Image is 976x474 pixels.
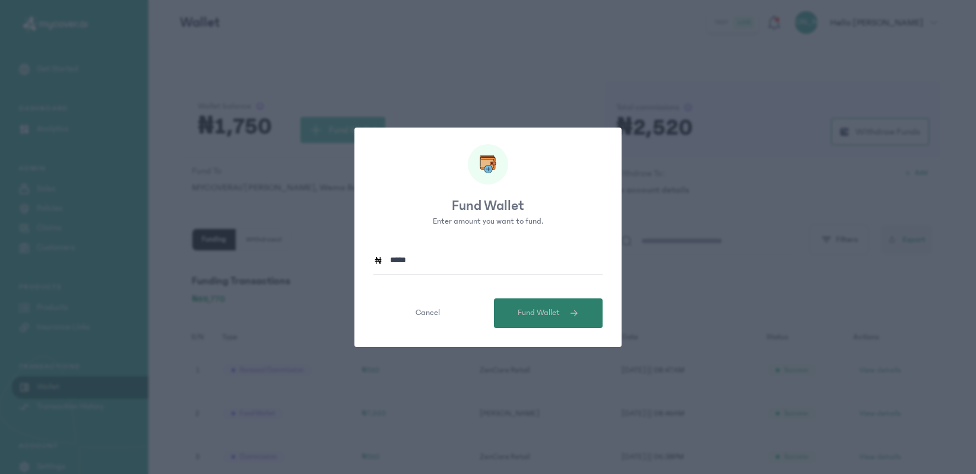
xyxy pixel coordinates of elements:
button: Cancel [373,298,482,328]
span: Cancel [416,307,440,319]
button: Fund Wallet [494,298,603,328]
p: Enter amount you want to fund. [354,215,622,228]
span: Fund Wallet [518,307,560,319]
p: Fund Wallet [354,196,622,215]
